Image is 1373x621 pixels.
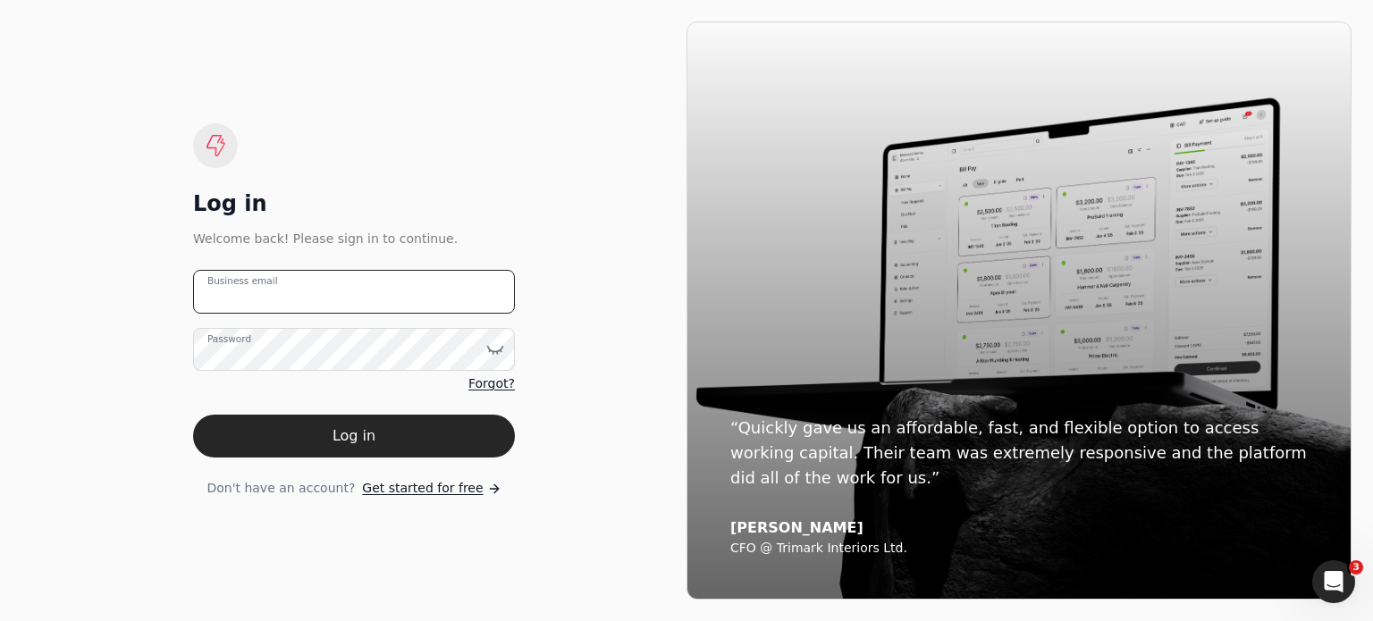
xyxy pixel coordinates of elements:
a: Forgot? [468,374,515,393]
span: 3 [1349,560,1363,575]
div: Log in [193,189,515,218]
label: Password [207,331,251,346]
button: Log in [193,415,515,457]
div: CFO @ Trimark Interiors Ltd. [730,541,1308,557]
div: [PERSON_NAME] [730,519,1308,537]
span: Don't have an account? [206,479,355,498]
a: Get started for free [362,479,501,498]
label: Business email [207,273,278,288]
div: “Quickly gave us an affordable, fast, and flexible option to access working capital. Their team w... [730,415,1308,491]
iframe: Intercom live chat [1312,560,1355,603]
div: Welcome back! Please sign in to continue. [193,229,515,248]
span: Get started for free [362,479,483,498]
